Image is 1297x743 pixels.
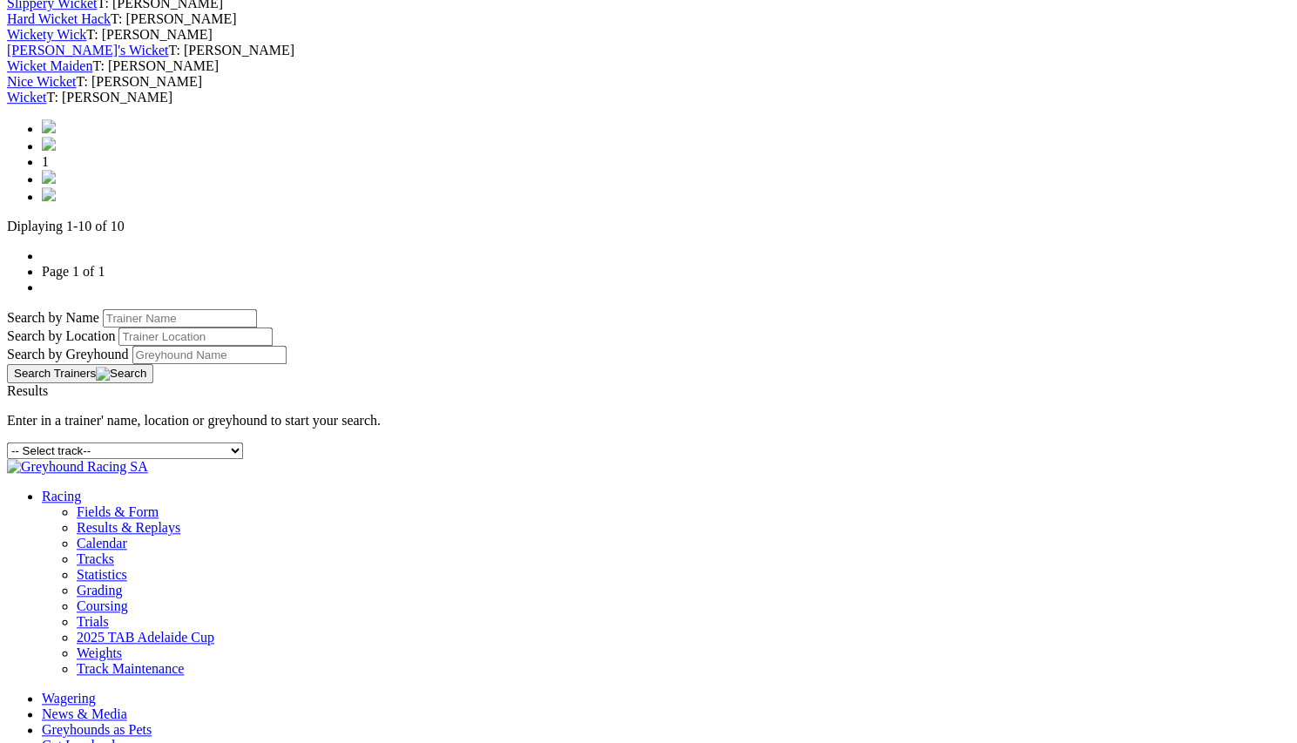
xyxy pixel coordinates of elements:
label: Search by Name [7,310,99,325]
div: T: [PERSON_NAME] [7,58,1290,74]
input: Search by Trainer Location [118,328,273,346]
span: 1 [42,154,49,169]
div: T: [PERSON_NAME] [7,43,1290,58]
a: Calendar [77,536,127,550]
a: Wicket [7,90,47,105]
a: Nice Wicket [7,74,76,89]
img: chevron-right-pager-blue.svg [42,170,56,184]
label: Search by Greyhound [7,347,129,361]
a: Statistics [77,567,127,582]
a: Trials [77,614,109,629]
button: Search Trainers [7,364,153,383]
a: Weights [77,645,122,660]
label: Search by Location [7,328,115,343]
a: Page 1 of 1 [42,264,105,279]
a: Fields & Form [77,504,159,519]
a: Wagering [42,691,96,706]
div: T: [PERSON_NAME] [7,90,1290,105]
a: Hard Wicket Hack [7,11,111,26]
a: Tracks [77,551,114,566]
a: News & Media [42,706,127,721]
a: [PERSON_NAME]'s Wicket [7,43,169,57]
div: T: [PERSON_NAME] [7,74,1290,90]
a: Results & Replays [77,520,180,535]
input: Search by Trainer Name [103,309,257,328]
a: Track Maintenance [77,661,184,676]
div: Results [7,383,1290,399]
div: T: [PERSON_NAME] [7,11,1290,27]
img: chevrons-right-pager-blue.svg [42,187,56,201]
img: Search [96,367,146,381]
a: Racing [42,489,81,503]
img: Greyhound Racing SA [7,459,148,475]
a: Greyhounds as Pets [42,722,152,737]
p: Diplaying 1-10 of 10 [7,219,1290,234]
img: chevron-left-pager-blue.svg [42,137,56,151]
a: Coursing [77,598,128,613]
div: T: [PERSON_NAME] [7,27,1290,43]
a: 2025 TAB Adelaide Cup [77,630,214,645]
img: chevrons-left-pager-blue.svg [42,119,56,133]
a: Wicket Maiden [7,58,92,73]
input: Search by Greyhound Name [132,346,287,364]
p: Enter in a trainer' name, location or greyhound to start your search. [7,413,1290,429]
a: Wickety Wick [7,27,86,42]
a: Grading [77,583,122,598]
